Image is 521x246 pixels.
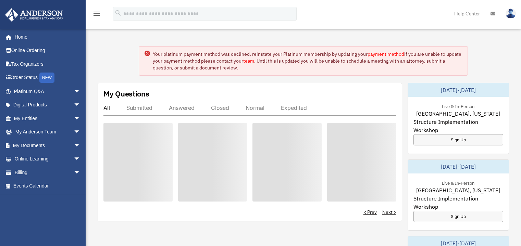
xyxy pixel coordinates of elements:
[506,9,516,18] img: User Pic
[5,44,91,57] a: Online Ordering
[114,9,122,17] i: search
[103,104,110,111] div: All
[92,12,101,18] a: menu
[368,51,404,57] a: payment method
[246,104,264,111] div: Normal
[74,85,87,99] span: arrow_drop_down
[5,85,91,98] a: Platinum Q&Aarrow_drop_down
[281,104,307,111] div: Expedited
[74,98,87,112] span: arrow_drop_down
[413,211,503,222] a: Sign Up
[153,51,462,71] div: Your platinum payment method was declined, reinstate your Platinum membership by updating your if...
[5,179,91,193] a: Events Calendar
[5,152,91,166] a: Online Learningarrow_drop_down
[5,30,87,44] a: Home
[103,89,149,99] div: My Questions
[74,166,87,180] span: arrow_drop_down
[436,102,480,109] div: Live & In-Person
[416,109,500,118] span: [GEOGRAPHIC_DATA], [US_STATE]
[74,152,87,166] span: arrow_drop_down
[211,104,229,111] div: Closed
[5,57,91,71] a: Tax Organizers
[413,134,503,145] a: Sign Up
[413,118,503,134] span: Structure Implementation Workshop
[5,71,91,85] a: Order StatusNEW
[413,194,503,211] span: Structure Implementation Workshop
[5,125,91,139] a: My Anderson Teamarrow_drop_down
[5,112,91,125] a: My Entitiesarrow_drop_down
[74,112,87,126] span: arrow_drop_down
[243,58,254,64] a: team
[408,83,509,97] div: [DATE]-[DATE]
[408,160,509,173] div: [DATE]-[DATE]
[382,209,396,216] a: Next >
[3,8,65,22] img: Anderson Advisors Platinum Portal
[126,104,152,111] div: Submitted
[92,10,101,18] i: menu
[5,98,91,112] a: Digital Productsarrow_drop_down
[416,186,500,194] span: [GEOGRAPHIC_DATA], [US_STATE]
[169,104,195,111] div: Answered
[363,209,377,216] a: < Prev
[39,73,54,83] div: NEW
[436,179,480,186] div: Live & In-Person
[74,125,87,139] span: arrow_drop_down
[74,139,87,153] span: arrow_drop_down
[5,166,91,179] a: Billingarrow_drop_down
[5,139,91,152] a: My Documentsarrow_drop_down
